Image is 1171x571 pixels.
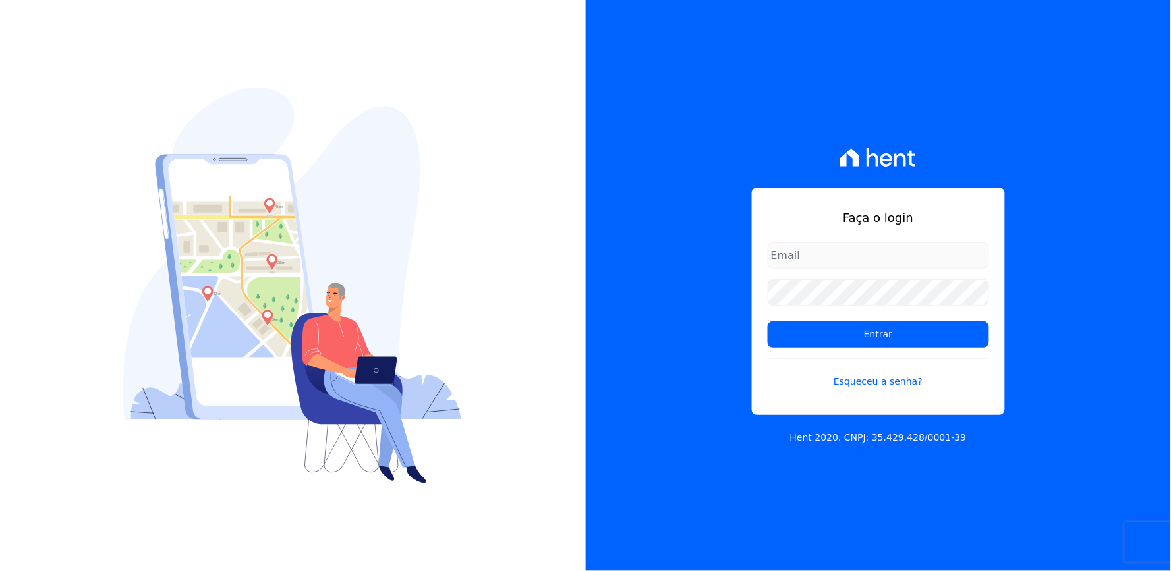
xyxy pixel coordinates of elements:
a: Esqueceu a senha? [768,358,989,389]
h1: Faça o login [768,209,989,227]
p: Hent 2020. CNPJ: 35.429.428/0001-39 [790,431,967,445]
input: Email [768,242,989,269]
img: Login [123,88,462,483]
input: Entrar [768,321,989,348]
